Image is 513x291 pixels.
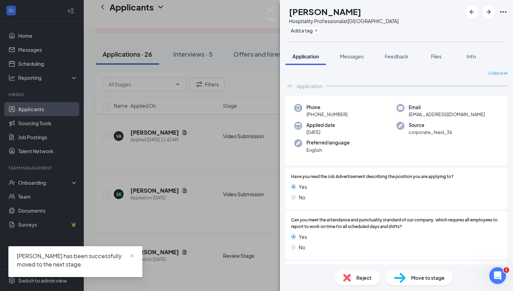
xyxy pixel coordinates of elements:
[409,104,485,111] span: Email
[285,82,294,90] svg: ChevronUp
[409,111,485,118] span: [EMAIL_ADDRESS][DOMAIN_NAME]
[299,243,305,251] span: No
[484,8,493,16] svg: ArrowRight
[297,83,322,90] div: Application
[466,6,478,18] button: ArrowLeftNew
[489,267,506,284] iframe: Intercom live chat
[306,104,348,111] span: Phone
[291,217,502,230] span: Can you meet the attendance and punctuality standard of our company, which requires all employees...
[306,139,350,146] span: Preferred language
[306,147,350,154] span: English
[409,129,452,136] span: corporate_feed_36
[468,8,476,16] svg: ArrowLeftNew
[314,28,318,33] svg: Plus
[467,53,476,59] span: Info
[291,173,454,180] span: Have you read the Job Advertisement describing the position you are applying to?
[431,53,441,59] span: Files
[17,252,134,269] div: [PERSON_NAME] has been successfully moved to the next stage.
[289,17,399,24] div: Hospitality Professional at [GEOGRAPHIC_DATA]
[289,6,361,17] h1: [PERSON_NAME]
[130,254,135,258] span: close
[488,71,507,76] span: Collapse all
[385,53,408,59] span: Feedback
[289,27,320,34] button: PlusAdd a tag
[504,267,509,273] span: 1
[299,233,307,241] span: Yes
[299,193,305,201] span: No
[411,274,445,282] span: Move to stage
[306,122,335,129] span: Applied date
[482,6,495,18] button: ArrowRight
[306,129,335,136] span: [DATE]
[292,53,319,59] span: Application
[356,274,372,282] span: Reject
[499,8,507,16] svg: Ellipses
[340,53,364,59] span: Messages
[306,111,348,118] span: [PHONE_NUMBER]
[299,183,307,191] span: Yes
[409,122,452,129] span: Source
